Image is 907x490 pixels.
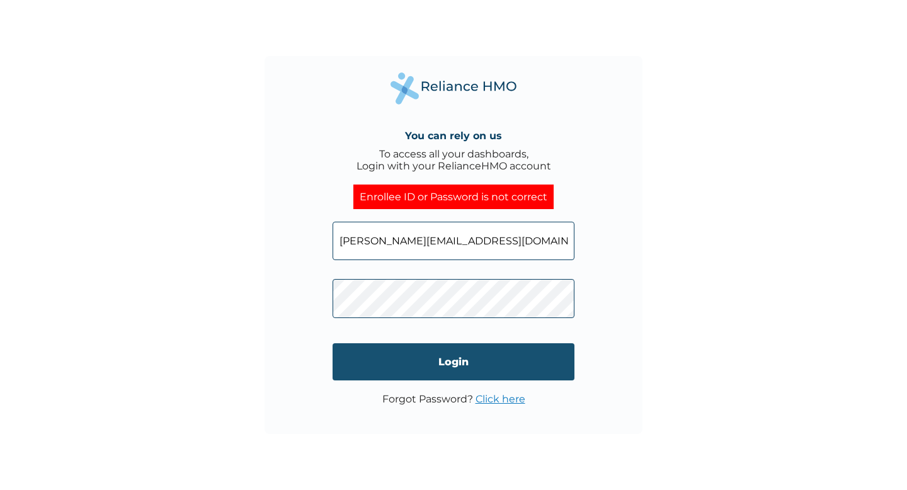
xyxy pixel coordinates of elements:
img: Reliance Health's Logo [391,72,516,105]
div: Enrollee ID or Password is not correct [353,185,554,209]
h4: You can rely on us [405,130,502,142]
div: To access all your dashboards, Login with your RelianceHMO account [357,148,551,172]
input: Email address or HMO ID [333,222,574,260]
a: Click here [476,393,525,405]
p: Forgot Password? [382,393,525,405]
input: Login [333,343,574,380]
